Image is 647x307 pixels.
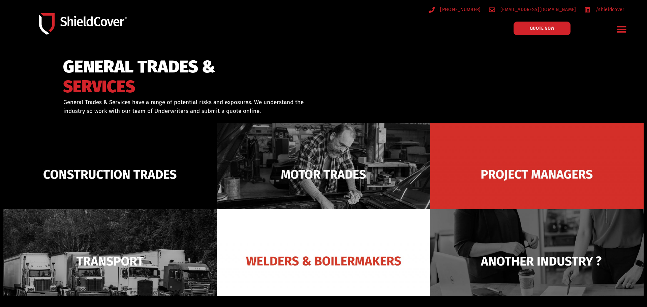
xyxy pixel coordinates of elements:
[614,21,629,37] div: Menu Toggle
[530,26,554,30] span: QUOTE NOW
[429,5,481,14] a: [PHONE_NUMBER]
[584,5,624,14] a: /shieldcover
[514,22,571,35] a: QUOTE NOW
[489,5,576,14] a: [EMAIL_ADDRESS][DOMAIN_NAME]
[63,60,215,74] span: GENERAL TRADES &
[63,98,315,115] p: General Trades & Services have a range of potential risks and exposures. We understand the indust...
[39,13,127,35] img: Shield-Cover-Underwriting-Australia-logo-full
[438,5,481,14] span: [PHONE_NUMBER]
[499,5,576,14] span: [EMAIL_ADDRESS][DOMAIN_NAME]
[594,5,624,14] span: /shieldcover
